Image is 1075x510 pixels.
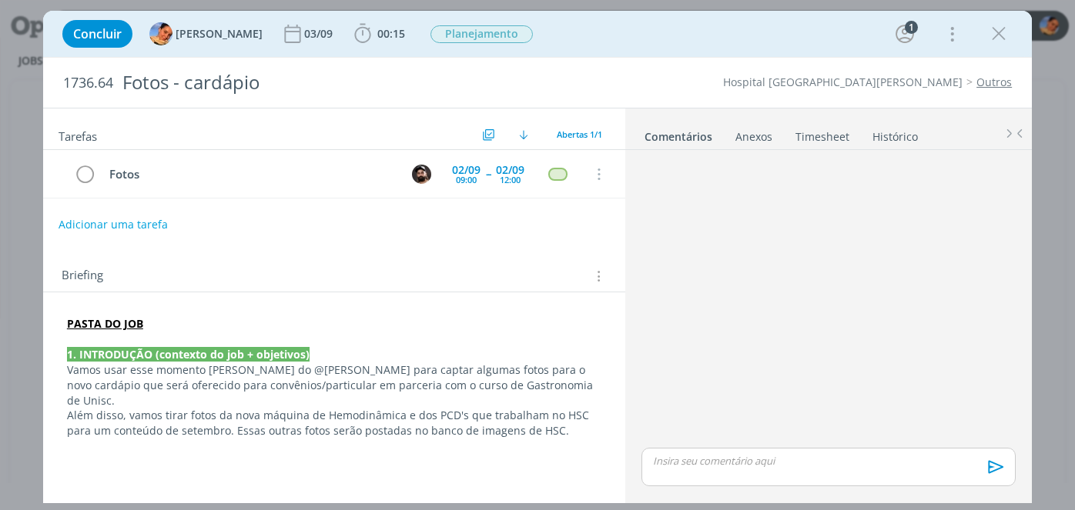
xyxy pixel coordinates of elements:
div: 02/09 [452,165,481,175]
button: L[PERSON_NAME] [149,22,263,45]
div: 09:00 [456,175,477,184]
span: [PERSON_NAME] [176,28,263,39]
div: 12:00 [500,175,521,184]
img: arrow-down.svg [519,130,528,139]
img: B [412,165,431,184]
a: PASTA DO JOB [67,316,143,331]
div: Fotos - cardápio [116,64,611,102]
span: Planejamento [430,25,533,43]
button: Adicionar uma tarefa [58,211,169,238]
span: -- [486,168,491,179]
button: Planejamento [430,25,534,44]
img: L [149,22,172,45]
strong: 1. INTRODUÇÃO (contexto do job + objetivos) [67,347,310,362]
a: Histórico [872,122,919,145]
span: 00:15 [377,26,405,41]
span: Abertas 1/1 [557,128,602,140]
span: 1736.64 [63,75,113,92]
button: Concluir [62,20,132,48]
a: Outros [976,75,1012,89]
span: Briefing [62,266,103,286]
span: Concluir [73,28,122,40]
a: Hospital [GEOGRAPHIC_DATA][PERSON_NAME] [723,75,963,89]
div: Fotos [103,165,397,184]
button: 00:15 [350,22,409,46]
div: 02/09 [496,165,524,175]
div: 1 [905,21,918,34]
div: 03/09 [304,28,336,39]
button: B [410,162,433,185]
a: Comentários [644,122,713,145]
p: Vamos usar esse momento [PERSON_NAME] do @[PERSON_NAME] para captar algumas fotos para o novo car... [67,362,601,408]
span: Tarefas [59,125,97,144]
div: Anexos [735,129,772,145]
p: Além disso, vamos tirar fotos da nova máquina de Hemodinâmica e dos PCD's que trabalham no HSC pa... [67,408,601,438]
a: Timesheet [795,122,850,145]
button: 1 [892,22,917,46]
div: dialog [43,11,1032,503]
